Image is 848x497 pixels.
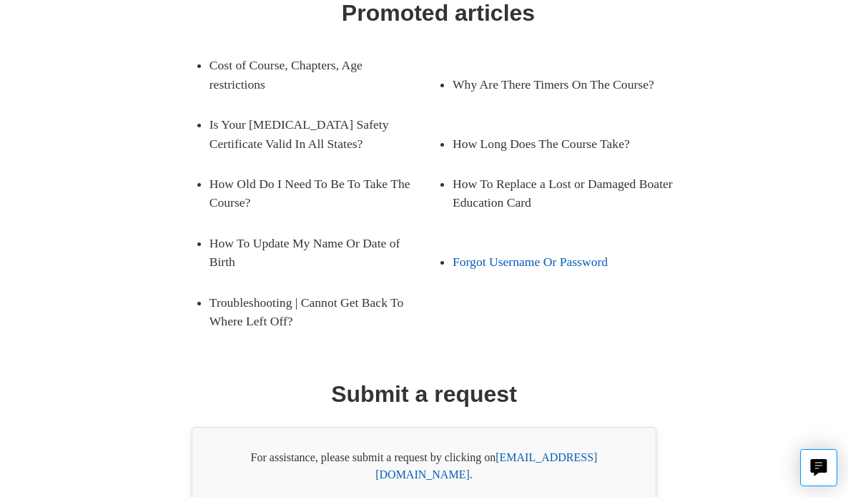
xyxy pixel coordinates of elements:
[800,449,837,486] button: Live chat
[209,45,417,104] a: Cost of Course, Chapters, Age restrictions
[453,242,660,282] a: Forgot Username Or Password
[331,377,517,411] h1: Submit a request
[209,164,417,223] a: How Old Do I Need To Be To Take The Course?
[453,124,660,164] a: How Long Does The Course Take?
[375,451,597,481] a: [EMAIL_ADDRESS][DOMAIN_NAME]
[209,223,417,282] a: How To Update My Name Or Date of Birth
[453,164,681,223] a: How To Replace a Lost or Damaged Boater Education Card
[209,282,438,342] a: Troubleshooting | Cannot Get Back To Where Left Off?
[209,104,438,164] a: Is Your [MEDICAL_DATA] Safety Certificate Valid In All States?
[453,64,660,104] a: Why Are There Timers On The Course?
